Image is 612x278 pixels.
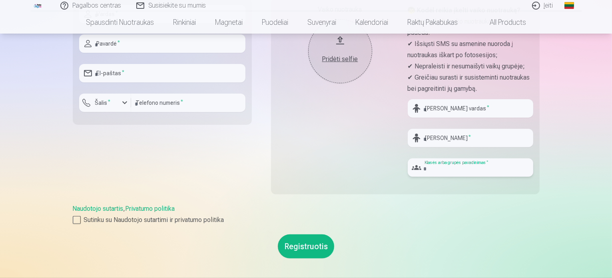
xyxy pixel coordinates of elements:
[252,11,298,34] a: Puodeliai
[73,215,540,225] label: Sutinku su Naudotojo sutartimi ir privatumo politika
[73,204,540,225] div: ,
[205,11,252,34] a: Magnetai
[92,99,114,107] label: Šalis
[298,11,346,34] a: Suvenyrai
[163,11,205,34] a: Rinkiniai
[308,19,372,83] button: Pridėti selfie
[316,54,364,64] div: Pridėti selfie
[126,205,175,212] a: Privatumo politika
[73,205,124,212] a: Naudotojo sutartis
[408,72,533,94] p: ✔ Greičiau surasti ir susisteminti nuotraukas bei pagreitinti jų gamybą.
[79,94,131,112] button: Šalis*
[408,38,533,61] p: ✔ Išsiųsti SMS su asmenine nuoroda į nuotraukas iškart po fotosesijos;
[408,61,533,72] p: ✔ Nepraleisti ir nesumaišyti vaikų grupėje;
[346,11,398,34] a: Kalendoriai
[467,11,536,34] a: All products
[278,234,334,258] button: Registruotis
[34,3,42,8] img: /fa2
[398,11,467,34] a: Raktų pakabukas
[76,11,163,34] a: Spausdinti nuotraukas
